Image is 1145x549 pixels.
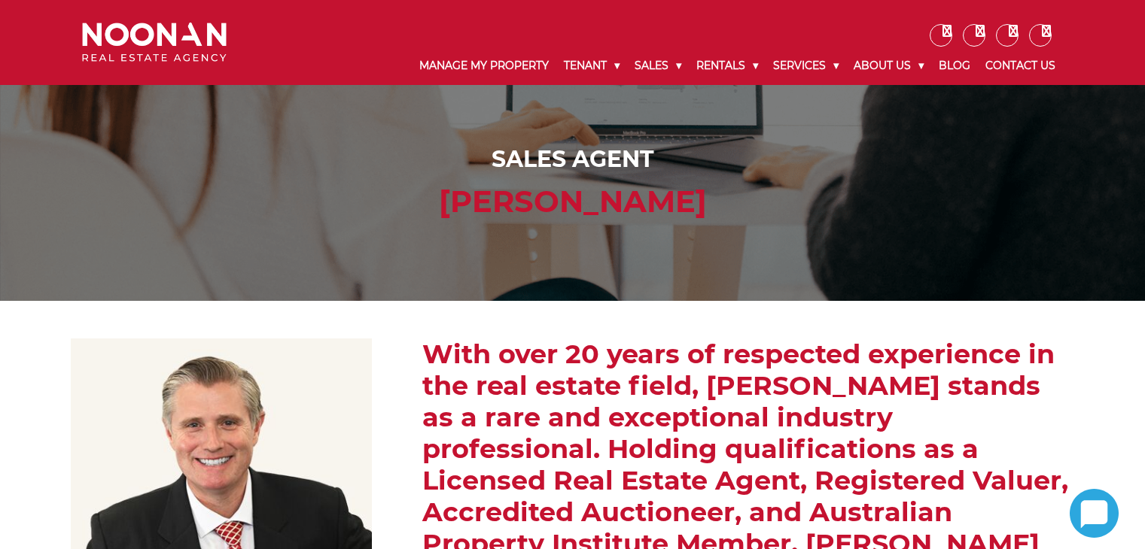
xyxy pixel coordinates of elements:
[931,47,978,85] a: Blog
[846,47,931,85] a: About Us
[86,142,1059,176] div: Sales Agent
[689,47,766,85] a: Rentals
[627,47,689,85] a: Sales
[82,23,227,62] img: Noonan Real Estate Agency
[978,47,1063,85] a: Contact Us
[412,47,556,85] a: Manage My Property
[86,184,1059,220] h1: [PERSON_NAME]
[766,47,846,85] a: Services
[556,47,627,85] a: Tenant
